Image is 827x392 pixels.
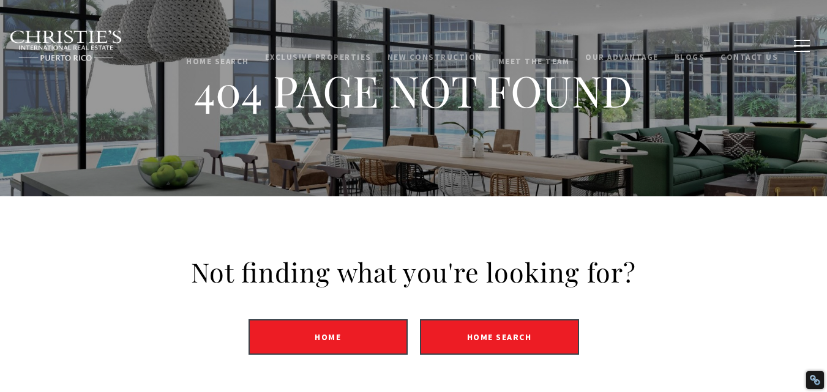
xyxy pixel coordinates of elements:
span: Our Advantage [585,40,659,50]
span: New Construction [387,40,482,50]
a: Exclusive Properties [257,34,380,57]
img: Christie's International Real Estate black text logo [9,30,123,62]
div: Restore Info Box &#10;&#10;NoFollow Info:&#10; META-Robots NoFollow: &#09;false&#10; META-Robots ... [809,374,821,386]
h1: 404 PAGE NOT FOUND [194,64,633,117]
a: Blogs [667,34,713,57]
a: Home Search [178,34,257,57]
span: Contact Us [720,40,778,50]
a: Home [249,319,408,355]
a: New Construction [380,34,490,57]
h2: Not finding what you're looking for? [31,255,796,289]
a: Meet the Team [490,34,578,57]
span: Exclusive Properties [265,40,372,50]
a: Our Advantage [577,34,667,57]
a: Home Search [420,319,579,355]
span: Blogs [675,40,705,50]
